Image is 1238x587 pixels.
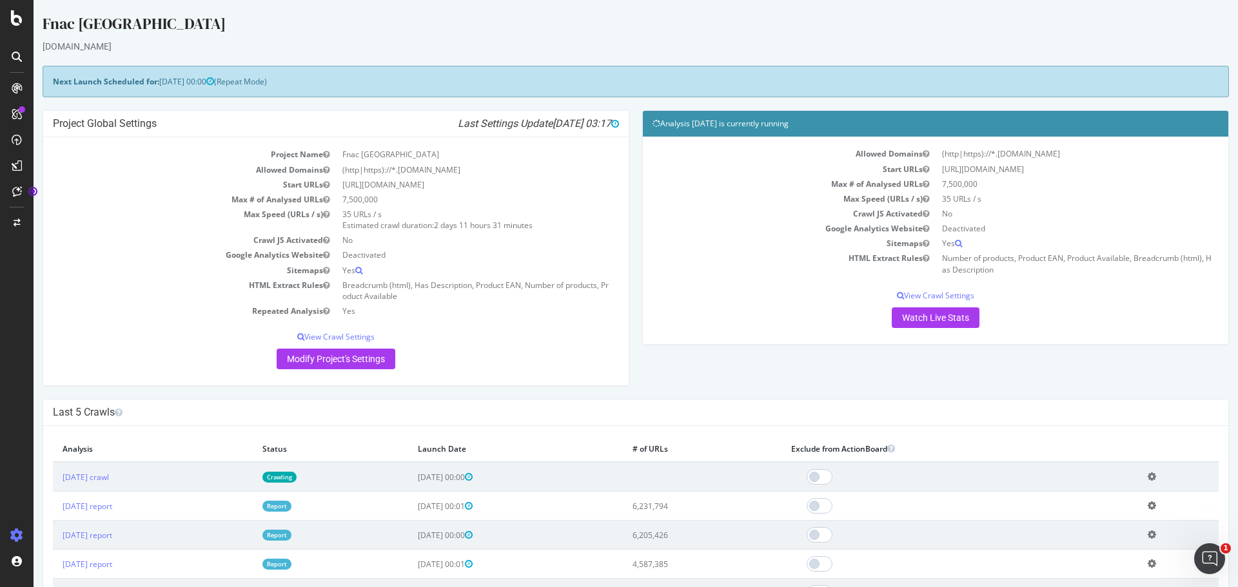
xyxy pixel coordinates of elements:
div: [DOMAIN_NAME] [9,40,1195,53]
td: 7,500,000 [302,192,585,207]
a: Report [229,530,258,541]
div: (Repeat Mode) [9,66,1195,97]
strong: Next Launch Scheduled for: [19,76,126,87]
td: Allowed Domains [19,162,302,177]
a: Crawling [229,472,263,483]
a: [DATE] report [29,559,79,570]
td: Crawl JS Activated [619,206,902,221]
td: 35 URLs / s [902,191,1185,206]
td: Yes [302,303,585,318]
td: Fnac [GEOGRAPHIC_DATA] [302,147,585,162]
td: Google Analytics Website [19,247,302,262]
td: Max # of Analysed URLs [619,177,902,191]
a: [DATE] crawl [29,472,75,483]
td: 7,500,000 [902,177,1185,191]
td: HTML Extract Rules [619,251,902,276]
td: Sitemaps [19,263,302,278]
span: [DATE] 03:17 [519,117,585,130]
td: 6,231,794 [589,492,748,521]
p: View Crawl Settings [19,331,585,342]
td: Repeated Analysis [19,303,302,318]
td: Max Speed (URLs / s) [19,207,302,233]
h4: Analysis [DATE] is currently running [619,117,1185,130]
td: No [902,206,1185,221]
td: HTML Extract Rules [19,278,302,303]
td: 35 URLs / s Estimated crawl duration: [302,207,585,233]
td: (http|https)://*.[DOMAIN_NAME] [302,162,585,177]
td: No [302,233,585,247]
td: Project Name [19,147,302,162]
i: Last Settings Update [424,117,585,130]
td: (http|https)://*.[DOMAIN_NAME] [902,146,1185,161]
td: Number of products, Product EAN, Product Available, Breadcrumb (html), Has Description [902,251,1185,276]
span: [DATE] 00:01 [384,559,439,570]
th: Exclude from ActionBoard [748,436,1105,462]
span: [DATE] 00:01 [384,501,439,512]
td: [URL][DOMAIN_NAME] [302,177,585,192]
td: Start URLs [619,162,902,177]
h4: Project Global Settings [19,117,585,130]
td: Max Speed (URLs / s) [619,191,902,206]
a: [DATE] report [29,501,79,512]
td: Allowed Domains [619,146,902,161]
th: Launch Date [375,436,589,462]
span: [DATE] 00:00 [384,530,439,541]
div: Tooltip anchor [27,186,39,197]
span: 2 days 11 hours 31 minutes [400,220,499,231]
a: Watch Live Stats [858,307,946,328]
iframe: Intercom live chat [1194,543,1225,574]
td: [URL][DOMAIN_NAME] [902,162,1185,177]
td: Max # of Analysed URLs [19,192,302,207]
th: Analysis [19,436,219,462]
td: Sitemaps [619,236,902,251]
td: Yes [302,263,585,278]
span: 1 [1221,543,1231,553]
div: Fnac [GEOGRAPHIC_DATA] [9,13,1195,40]
span: [DATE] 00:00 [384,472,439,483]
td: 6,205,426 [589,521,748,550]
a: [DATE] report [29,530,79,541]
td: Yes [902,236,1185,251]
p: View Crawl Settings [619,290,1185,301]
td: Crawl JS Activated [19,233,302,247]
td: Start URLs [19,177,302,192]
td: 4,587,385 [589,550,748,579]
th: # of URLs [589,436,748,462]
td: Deactivated [302,247,585,262]
a: Modify Project's Settings [243,349,362,369]
th: Status [219,436,374,462]
td: Breadcrumb (html), Has Description, Product EAN, Number of products, Product Available [302,278,585,303]
td: Google Analytics Website [619,221,902,236]
h4: Last 5 Crawls [19,406,1185,419]
a: Report [229,501,258,512]
td: Deactivated [902,221,1185,236]
span: [DATE] 00:00 [126,76,181,87]
a: Report [229,559,258,570]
